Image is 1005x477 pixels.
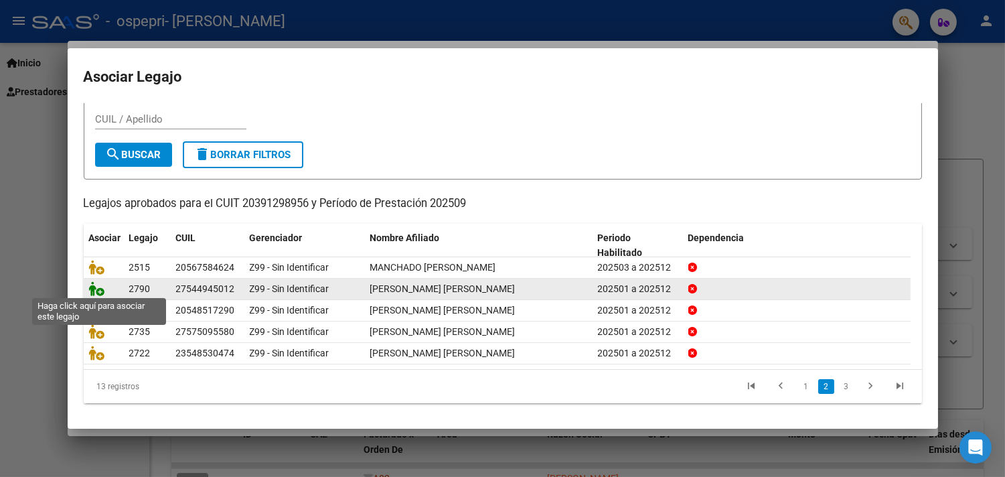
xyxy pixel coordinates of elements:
span: Borrar Filtros [195,149,291,161]
a: go to last page [888,379,913,394]
span: 2576 [129,305,151,316]
li: page 2 [816,375,836,398]
mat-icon: search [106,146,122,162]
div: 202503 a 202512 [598,260,678,275]
div: 202501 a 202512 [598,303,678,318]
span: Z99 - Sin Identificar [250,262,329,273]
span: REINAGA SANCHEZ MARTINA XIOMARA [370,326,516,337]
span: CUIL [176,232,196,243]
datatable-header-cell: Gerenciador [244,224,365,268]
div: 23548530474 [176,346,235,361]
span: MANCHADO JOAQUIN ARMANDO [370,262,496,273]
span: Gerenciador [250,232,303,243]
span: Dependencia [688,232,745,243]
span: Z99 - Sin Identificar [250,348,329,358]
span: OLEA LOLA CARMELA [370,348,516,358]
span: 2735 [129,326,151,337]
h2: Asociar Legajo [84,64,922,90]
span: ROSALES QUEZADA NATASHA MAITEN [370,283,516,294]
span: CASTILLO RENZO CAETANO [370,305,516,316]
span: Z99 - Sin Identificar [250,305,329,316]
a: 2 [818,379,834,394]
span: Buscar [106,149,161,161]
div: 202501 a 202512 [598,281,678,297]
datatable-header-cell: CUIL [171,224,244,268]
datatable-header-cell: Nombre Afiliado [365,224,593,268]
datatable-header-cell: Legajo [124,224,171,268]
a: 1 [798,379,814,394]
span: Asociar [89,232,121,243]
div: 202501 a 202512 [598,324,678,340]
datatable-header-cell: Dependencia [683,224,911,268]
span: 2515 [129,262,151,273]
span: 2722 [129,348,151,358]
a: go to first page [739,379,765,394]
a: go to next page [858,379,884,394]
div: 13 registros [84,370,249,403]
datatable-header-cell: Periodo Habilitado [593,224,683,268]
a: 3 [838,379,854,394]
datatable-header-cell: Asociar [84,224,124,268]
li: page 3 [836,375,856,398]
button: Borrar Filtros [183,141,303,168]
span: Z99 - Sin Identificar [250,326,329,337]
span: 2790 [129,283,151,294]
div: 202501 a 202512 [598,346,678,361]
p: Legajos aprobados para el CUIT 20391298956 y Período de Prestación 202509 [84,196,922,212]
span: Nombre Afiliado [370,232,440,243]
mat-icon: delete [195,146,211,162]
div: 27575095580 [176,324,235,340]
span: Legajo [129,232,159,243]
div: Open Intercom Messenger [959,431,992,464]
div: 27544945012 [176,281,235,297]
div: 20567584624 [176,260,235,275]
span: Z99 - Sin Identificar [250,283,329,294]
span: Periodo Habilitado [598,232,643,259]
button: Buscar [95,143,172,167]
li: page 1 [796,375,816,398]
a: go to previous page [769,379,794,394]
div: 20548517290 [176,303,235,318]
